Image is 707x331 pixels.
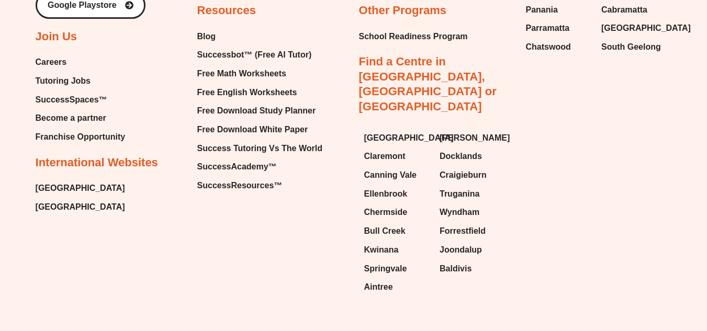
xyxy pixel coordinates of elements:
[359,29,468,44] a: School Readiness Program
[36,180,125,196] a: [GEOGRAPHIC_DATA]
[36,92,126,108] a: SuccessSpaces™
[359,55,497,113] a: Find a Centre in [GEOGRAPHIC_DATA], [GEOGRAPHIC_DATA] or [GEOGRAPHIC_DATA]
[364,167,417,183] span: Canning Vale
[440,149,505,164] a: Docklands
[197,47,312,63] span: Successbot™ (Free AI Tutor)
[364,204,429,220] a: Chermside
[197,122,308,138] span: Free Download White Paper
[526,2,558,18] span: Panania
[364,130,454,146] span: [GEOGRAPHIC_DATA]
[526,2,591,18] a: Panania
[440,261,472,277] span: Baldivis
[197,141,322,156] a: Success Tutoring Vs The World
[364,149,429,164] a: Claremont
[36,155,158,170] h2: International Websites
[197,3,256,18] h2: Resources
[601,20,667,36] a: [GEOGRAPHIC_DATA]
[36,110,126,126] a: Become a partner
[36,129,126,145] a: Franchise Opportunity
[36,29,77,44] h2: Join Us
[601,39,667,55] a: South Geelong
[440,261,505,277] a: Baldivis
[364,149,406,164] span: Claremont
[36,54,67,70] span: Careers
[364,186,429,202] a: Ellenbrook
[601,2,647,18] span: Cabramatta
[36,73,91,89] span: Tutoring Jobs
[440,186,505,202] a: Truganina
[364,186,408,202] span: Ellenbrook
[197,47,322,63] a: Successbot™ (Free AI Tutor)
[197,159,277,175] span: SuccessAcademy™
[526,39,571,55] span: Chatswood
[197,178,283,193] span: SuccessResources™
[440,242,482,258] span: Joondalup
[601,39,661,55] span: South Geelong
[197,85,297,100] span: Free English Worksheets
[440,130,510,146] span: [PERSON_NAME]
[440,223,486,239] span: Forrestfield
[440,149,482,164] span: Docklands
[364,223,406,239] span: Bull Creek
[36,199,125,215] a: [GEOGRAPHIC_DATA]
[364,261,429,277] a: Springvale
[440,167,487,183] span: Craigieburn
[36,73,126,89] a: Tutoring Jobs
[364,130,429,146] a: [GEOGRAPHIC_DATA]
[36,110,106,126] span: Become a partner
[364,242,429,258] a: Kwinana
[364,204,408,220] span: Chermside
[36,92,107,108] span: SuccessSpaces™
[526,20,570,36] span: Parramatta
[601,20,691,36] span: [GEOGRAPHIC_DATA]
[440,167,505,183] a: Craigieburn
[359,3,447,18] h2: Other Programs
[440,130,505,146] a: [PERSON_NAME]
[440,223,505,239] a: Forrestfield
[526,20,591,36] a: Parramatta
[440,186,479,202] span: Truganina
[364,261,407,277] span: Springvale
[364,242,399,258] span: Kwinana
[197,66,322,82] a: Free Math Worksheets
[364,223,429,239] a: Bull Creek
[440,242,505,258] a: Joondalup
[197,85,322,100] a: Free English Worksheets
[197,178,322,193] a: SuccessResources™
[197,29,216,44] span: Blog
[601,2,667,18] a: Cabramatta
[48,1,117,9] span: Google Playstore
[197,122,322,138] a: Free Download White Paper
[440,204,479,220] span: Wyndham
[197,29,322,44] a: Blog
[197,66,286,82] span: Free Math Worksheets
[364,279,393,295] span: Aintree
[197,103,322,119] a: Free Download Study Planner
[655,281,707,331] iframe: Chat Widget
[364,279,429,295] a: Aintree
[197,159,322,175] a: SuccessAcademy™
[36,54,126,70] a: Careers
[197,103,316,119] span: Free Download Study Planner
[440,204,505,220] a: Wyndham
[364,167,429,183] a: Canning Vale
[526,39,591,55] a: Chatswood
